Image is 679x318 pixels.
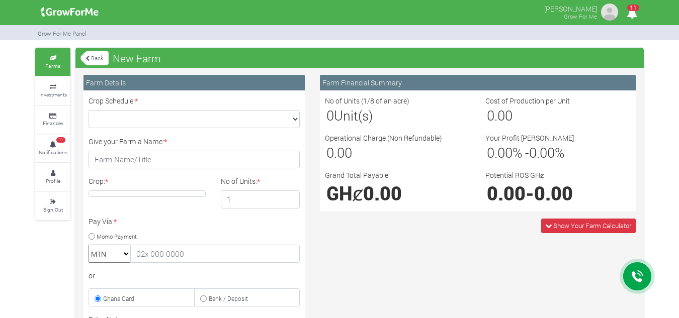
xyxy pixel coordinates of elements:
span: 11 [56,137,65,143]
img: growforme image [37,2,102,22]
a: Back [80,50,109,66]
span: 11 [627,5,639,11]
span: 0.00 [487,144,513,161]
label: Operational Charge (Non Refundable) [325,133,442,143]
a: 11 [622,10,642,19]
span: 0.00 [326,144,352,161]
label: Crop: [89,176,108,186]
label: Grand Total Payable [325,170,388,180]
img: growforme image [600,2,620,22]
small: Bank / Deposit [209,294,248,302]
div: Farm Details [83,75,305,90]
h1: GHȼ [326,182,469,204]
p: [PERSON_NAME] [544,2,597,14]
small: Investments [39,91,67,98]
span: Show Your Farm Calculator [553,221,631,230]
span: 0.00 [487,181,526,205]
label: Give your Farm a Name: [89,136,167,147]
small: Grow For Me [564,13,597,20]
small: Profile [46,177,60,184]
h3: % - % [487,145,629,161]
a: Profile [35,163,70,191]
a: Finances [35,106,70,134]
span: New Farm [110,48,163,68]
input: Momo Payment [89,233,95,240]
a: 11 Notifications [35,135,70,162]
a: Sign Out [35,192,70,220]
input: Ghana Card [95,295,101,302]
small: Farms [45,62,60,69]
span: 0.00 [487,107,513,124]
span: 0.00 [529,144,555,161]
label: Pay Via: [89,216,117,227]
span: 0 [326,107,334,124]
label: Potential ROS GHȼ [485,170,544,180]
small: Ghana Card [103,294,134,302]
small: Grow For Me Panel [38,30,87,37]
label: Cost of Production per Unit [485,95,570,106]
input: Farm Name/Title [89,151,300,169]
span: 0.00 [534,181,573,205]
input: 02x 000 0000 [130,245,300,263]
span: 0.00 [363,181,402,205]
input: Bank / Deposit [200,295,207,302]
div: Farm Financial Summary [320,75,636,90]
small: Sign Out [43,206,63,213]
label: No of Units: [221,176,260,186]
h1: - [487,182,629,204]
label: Your Profit [PERSON_NAME] [485,133,574,143]
div: or [89,270,300,281]
small: Momo Payment [97,232,137,240]
h3: Unit(s) [326,108,469,124]
a: Farms [35,48,70,76]
a: Investments [35,77,70,104]
label: Crop Schedule: [89,95,138,106]
small: Finances [43,120,63,127]
i: Notifications [622,2,642,25]
small: Notifications [39,149,67,156]
label: No of Units (1/8 of an acre) [325,95,409,106]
